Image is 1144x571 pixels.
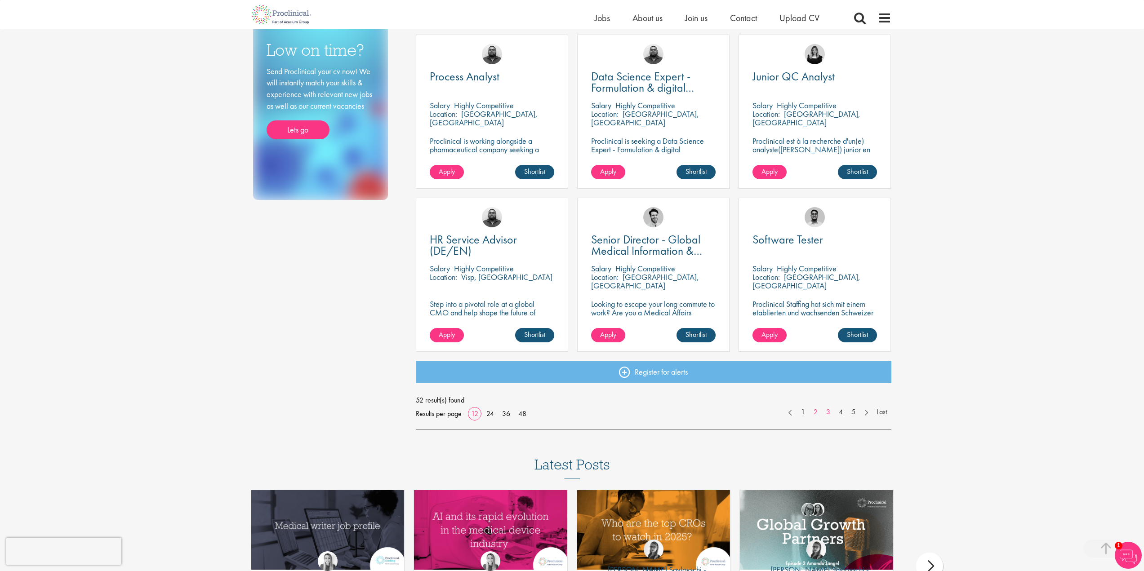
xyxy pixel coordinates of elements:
[600,167,616,176] span: Apply
[752,328,787,342] a: Apply
[482,207,502,227] img: Ashley Bennett
[439,167,455,176] span: Apply
[454,263,514,274] p: Highly Competitive
[779,12,819,24] a: Upload CV
[805,44,825,64] img: Molly Colclough
[872,407,891,417] a: Last
[481,551,500,571] img: Hannah Burke
[267,41,374,59] h3: Low on time?
[430,300,554,325] p: Step into a pivotal role at a global CMO and help shape the future of healthcare manufacturing.
[677,165,716,179] a: Shortlist
[847,407,860,417] a: 5
[430,234,554,257] a: HR Service Advisor (DE/EN)
[752,232,823,247] span: Software Tester
[805,207,825,227] img: Timothy Deschamps
[752,234,877,245] a: Software Tester
[834,407,847,417] a: 4
[416,407,462,421] span: Results per page
[577,490,730,570] a: Link to a post
[416,394,891,407] span: 52 result(s) found
[752,137,877,179] p: Proclinical est à la recherche d'un(e) analyste([PERSON_NAME]) junior en contrôle de la qualité p...
[822,407,835,417] a: 3
[838,328,877,342] a: Shortlist
[752,263,773,274] span: Salary
[416,361,891,383] a: Register for alerts
[600,330,616,339] span: Apply
[515,328,554,342] a: Shortlist
[752,69,835,84] span: Junior QC Analyst
[461,272,552,282] p: Visp, [GEOGRAPHIC_DATA]
[577,490,730,570] img: Top 10 CROs 2025 | Proclinical
[499,409,513,418] a: 36
[414,490,567,570] img: AI and Its Impact on the Medical Device Industry | Proclinical
[838,165,877,179] a: Shortlist
[761,167,778,176] span: Apply
[809,407,822,417] a: 2
[430,109,538,128] p: [GEOGRAPHIC_DATA], [GEOGRAPHIC_DATA]
[591,328,625,342] a: Apply
[591,109,699,128] p: [GEOGRAPHIC_DATA], [GEOGRAPHIC_DATA]
[267,66,374,140] div: Send Proclinical your cv now! We will instantly match your skills & experience with relevant new ...
[534,457,610,478] h3: Latest Posts
[430,100,450,111] span: Salary
[644,540,663,559] img: Theodora Savlovschi - Wicks
[752,300,877,342] p: Proclinical Staffing hat sich mit einem etablierten und wachsenden Schweizer IT-Dienstleister zus...
[685,12,708,24] span: Join us
[430,69,499,84] span: Process Analyst
[752,109,780,119] span: Location:
[267,120,329,139] a: Lets go
[468,409,481,418] a: 12
[677,328,716,342] a: Shortlist
[251,490,405,570] a: Link to a post
[752,272,780,282] span: Location:
[454,100,514,111] p: Highly Competitive
[591,232,702,270] span: Senior Director - Global Medical Information & Medical Affairs
[730,12,757,24] a: Contact
[761,330,778,339] span: Apply
[430,272,457,282] span: Location:
[591,234,716,257] a: Senior Director - Global Medical Information & Medical Affairs
[591,300,716,334] p: Looking to escape your long commute to work? Are you a Medical Affairs Professional? Unlock your ...
[595,12,610,24] a: Jobs
[591,165,625,179] a: Apply
[591,109,619,119] span: Location:
[483,409,497,418] a: 24
[591,137,716,179] p: Proclinical is seeking a Data Science Expert - Formulation & digital transformation to support di...
[515,165,554,179] a: Shortlist
[482,44,502,64] img: Ashley Bennett
[430,109,457,119] span: Location:
[6,538,121,565] iframe: reCAPTCHA
[591,263,611,274] span: Salary
[430,71,554,82] a: Process Analyst
[430,263,450,274] span: Salary
[430,232,517,258] span: HR Service Advisor (DE/EN)
[515,409,530,418] a: 48
[251,490,405,570] img: Medical writer job profile
[591,71,716,93] a: Data Science Expert - Formulation & digital transformation
[752,109,860,128] p: [GEOGRAPHIC_DATA], [GEOGRAPHIC_DATA]
[643,44,663,64] img: Ashley Bennett
[591,272,699,291] p: [GEOGRAPHIC_DATA], [GEOGRAPHIC_DATA]
[430,137,554,171] p: Proclinical is working alongside a pharmaceutical company seeking a Process Analyst to join their...
[414,490,567,570] a: Link to a post
[430,165,464,179] a: Apply
[615,263,675,274] p: Highly Competitive
[752,71,877,82] a: Junior QC Analyst
[643,207,663,227] img: Thomas Pinnock
[591,100,611,111] span: Salary
[430,328,464,342] a: Apply
[632,12,663,24] a: About us
[439,330,455,339] span: Apply
[615,100,675,111] p: Highly Competitive
[777,263,837,274] p: Highly Competitive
